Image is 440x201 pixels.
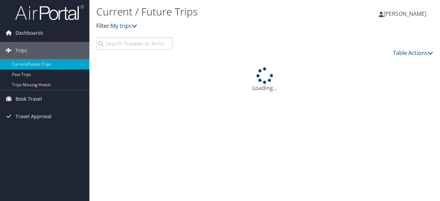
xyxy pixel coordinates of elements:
[96,4,321,19] h1: Current / Future Trips
[384,10,426,18] span: [PERSON_NAME]
[15,4,84,21] img: airportal-logo.png
[111,22,137,30] a: My trips
[96,67,433,92] div: Loading...
[15,42,27,59] span: Trips
[96,37,173,50] input: Search Traveler or Arrival City
[15,108,52,125] span: Travel Approval
[96,22,321,31] p: Filter:
[15,24,43,42] span: Dashboards
[379,3,433,24] a: [PERSON_NAME]
[393,49,433,57] a: Table Actions
[15,90,42,108] span: Book Travel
